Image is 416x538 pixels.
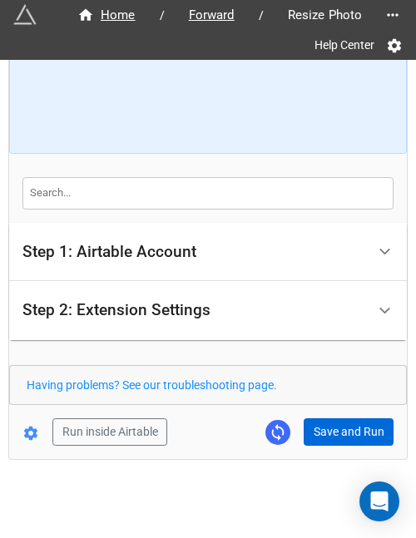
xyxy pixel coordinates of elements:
li: / [259,7,264,24]
a: Home [60,5,153,25]
div: Open Intercom Messenger [359,481,399,521]
div: Step 2: Extension Settings [22,302,210,318]
span: Resize Photo [278,6,373,25]
nav: breadcrumb [60,5,379,25]
input: Search... [22,177,394,209]
li: / [160,7,165,24]
img: miniextensions-icon.73ae0678.png [13,3,37,27]
div: Step 1: Airtable Account [9,223,407,282]
button: Run inside Airtable [52,418,167,447]
div: Home [77,6,136,25]
div: Step 2: Extension Settings [9,281,407,340]
a: Forward [171,5,252,25]
a: Help Center [303,30,386,60]
button: Save and Run [304,418,394,447]
a: Having problems? See our troubleshooting page. [27,378,277,392]
div: Step 1: Airtable Account [22,244,196,260]
span: Forward [179,6,245,25]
